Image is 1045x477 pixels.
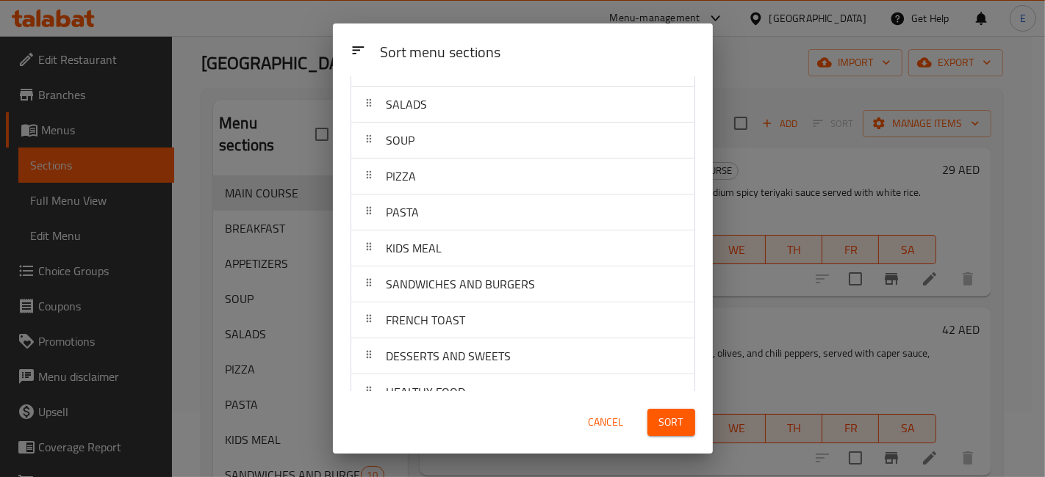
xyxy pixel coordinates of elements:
[387,129,415,151] span: SOUP
[659,413,683,432] span: Sort
[351,123,694,159] div: SOUP
[351,266,694,302] div: SANDWICHES AND BURGERS
[351,194,694,230] div: PASTA
[387,165,417,187] span: PIZZA
[387,93,428,115] span: SALADS
[351,159,694,194] div: PIZZA
[374,37,701,70] div: Sort menu sections
[583,409,630,436] button: Cancel
[387,237,442,259] span: KIDS MEAL
[351,302,694,338] div: FRENCH TOAST
[351,374,694,410] div: HEALTHY FOOD
[351,230,694,266] div: KIDS MEAL
[387,201,420,223] span: PASTA
[351,338,694,374] div: DESSERTS AND SWEETS
[387,345,511,367] span: DESSERTS AND SWEETS
[647,409,695,436] button: Sort
[387,309,466,331] span: FRENCH TOAST
[387,381,466,403] span: HEALTHY FOOD
[589,413,624,432] span: Cancel
[351,87,694,123] div: SALADS
[387,273,536,295] span: SANDWICHES AND BURGERS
